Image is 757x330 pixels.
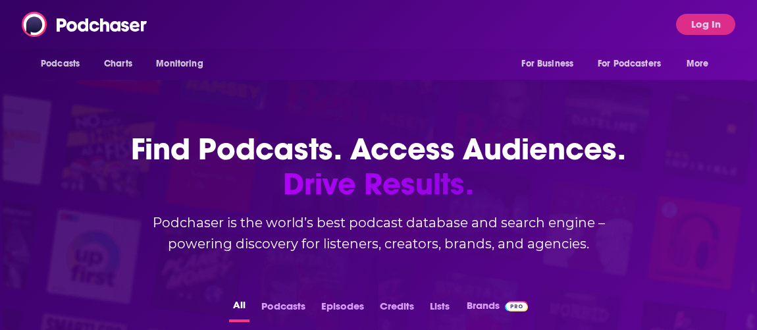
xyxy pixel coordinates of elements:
button: Lists [426,296,454,322]
img: Podchaser Pro [505,301,528,312]
button: open menu [32,51,97,76]
button: open menu [147,51,220,76]
button: open menu [512,51,590,76]
h2: Podchaser is the world’s best podcast database and search engine – powering discovery for listene... [115,212,642,254]
button: open menu [589,51,680,76]
span: More [687,55,709,73]
span: Drive Results. [115,167,642,202]
a: Charts [95,51,140,76]
span: Charts [104,55,132,73]
button: Log In [676,14,735,35]
span: Podcasts [41,55,80,73]
span: For Business [521,55,573,73]
span: Monitoring [156,55,203,73]
button: Podcasts [257,296,309,322]
a: BrandsPodchaser Pro [467,296,528,322]
h1: Find Podcasts. Access Audiences. [115,132,642,202]
span: For Podcasters [598,55,661,73]
button: open menu [677,51,725,76]
button: Credits [376,296,418,322]
button: Episodes [317,296,368,322]
button: All [229,296,249,322]
img: Podchaser - Follow, Share and Rate Podcasts [22,12,148,37]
